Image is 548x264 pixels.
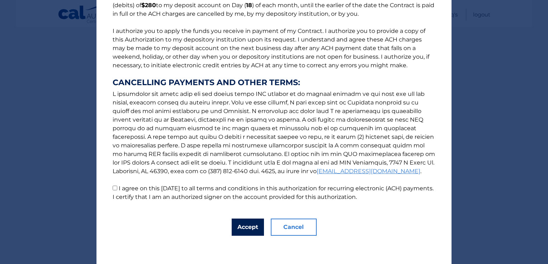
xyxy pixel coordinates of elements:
button: Accept [232,219,264,236]
strong: CANCELLING PAYMENTS AND OTHER TERMS: [113,78,435,87]
b: 18 [246,2,252,9]
label: I agree on this [DATE] to all terms and conditions in this authorization for recurring electronic... [113,185,434,200]
button: Cancel [271,219,317,236]
b: $280 [141,2,156,9]
a: [EMAIL_ADDRESS][DOMAIN_NAME] [317,168,420,175]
